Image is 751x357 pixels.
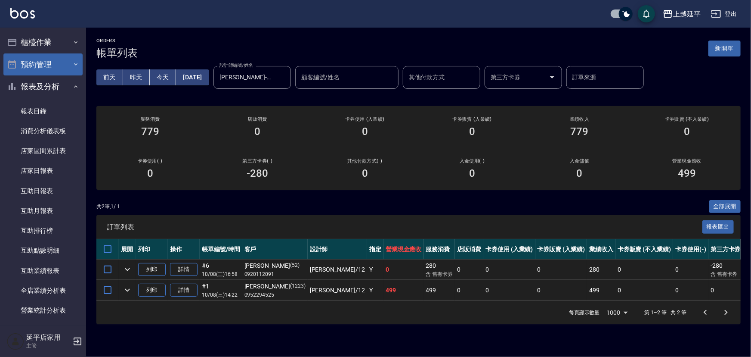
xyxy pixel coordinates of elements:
td: 0 [673,280,708,301]
h2: 業績收入 [536,116,623,122]
h3: 779 [571,125,589,138]
th: 卡券使用 (入業績) [483,239,535,260]
td: Y [367,280,383,301]
th: 服務消費 [424,239,455,260]
td: 0 [708,280,750,301]
td: 0 [383,260,424,280]
a: 新開單 [708,44,741,52]
a: 詳情 [170,284,198,297]
td: [PERSON_NAME] /12 [308,260,367,280]
td: 0 [615,260,673,280]
button: 全部展開 [709,200,741,213]
h3: 0 [469,167,475,179]
td: -280 [708,260,750,280]
h2: 店販消費 [214,116,301,122]
th: 卡券販賣 (不入業績) [615,239,673,260]
th: 卡券販賣 (入業績) [535,239,587,260]
th: 帳單編號/時間 [200,239,242,260]
button: 預約管理 [3,53,83,76]
td: #1 [200,280,242,301]
label: 設計師編號/姓名 [219,62,253,69]
td: Y [367,260,383,280]
p: 0952294525 [244,291,306,299]
div: 1000 [603,301,631,324]
p: 0920112091 [244,270,306,278]
h2: 營業現金應收 [644,158,731,164]
button: expand row [121,284,134,297]
th: 展開 [119,239,136,260]
h3: 服務消費 [107,116,194,122]
h2: 入金使用(-) [429,158,516,164]
a: 店家區間累計表 [3,141,83,161]
h3: 0 [577,167,583,179]
td: 280 [587,260,615,280]
h2: 其他付款方式(-) [321,158,408,164]
p: 10/08 (三) 16:58 [202,270,240,278]
a: 互助月報表 [3,201,83,221]
p: (52) [290,261,300,270]
button: save [638,5,655,22]
button: 新開單 [708,41,741,56]
td: 280 [424,260,455,280]
div: [PERSON_NAME] [244,261,306,270]
button: 列印 [138,263,166,276]
span: 訂單列表 [107,223,702,232]
td: 0 [455,280,483,301]
p: 含 舊有卡券 [426,270,453,278]
th: 操作 [168,239,200,260]
a: 全店業績分析表 [3,281,83,301]
button: 報表匯出 [702,220,734,234]
h3: 帳單列表 [96,47,138,59]
a: 互助日報表 [3,181,83,201]
a: 消費分析儀表板 [3,121,83,141]
p: 含 舊有卡券 [711,270,748,278]
h2: 卡券使用 (入業績) [321,116,408,122]
h3: 0 [469,125,475,138]
a: 店家日報表 [3,161,83,181]
a: 營業統計分析表 [3,301,83,320]
td: 0 [535,260,587,280]
h3: -280 [247,167,268,179]
h2: 第三方卡券(-) [214,158,301,164]
button: 登出 [708,6,741,22]
td: 499 [424,280,455,301]
button: 今天 [150,69,176,85]
td: 499 [383,280,424,301]
a: 營業項目月分析表 [3,320,83,340]
a: 互助排行榜 [3,221,83,241]
p: 共 2 筆, 1 / 1 [96,203,120,210]
button: 前天 [96,69,123,85]
h3: 779 [141,125,159,138]
p: 第 1–2 筆 共 2 筆 [645,309,686,316]
h2: 卡券販賣 (不入業績) [644,116,731,122]
button: 列印 [138,284,166,297]
td: 0 [455,260,483,280]
button: [DATE] [176,69,209,85]
p: 每頁顯示數量 [569,309,600,316]
img: Person [7,333,24,350]
td: 0 [483,280,535,301]
h2: 卡券販賣 (入業績) [429,116,516,122]
h3: 0 [684,125,690,138]
td: 0 [673,260,708,280]
th: 卡券使用(-) [673,239,708,260]
div: 上越延平 [673,9,701,19]
button: Open [545,70,559,84]
h2: 入金儲值 [536,158,623,164]
h3: 0 [362,167,368,179]
button: 昨天 [123,69,150,85]
td: 499 [587,280,615,301]
td: 0 [615,280,673,301]
a: 互助業績報表 [3,261,83,281]
button: 報表及分析 [3,75,83,98]
th: 營業現金應收 [383,239,424,260]
td: #6 [200,260,242,280]
a: 報表匯出 [702,222,734,231]
a: 報表目錄 [3,101,83,121]
th: 指定 [367,239,383,260]
td: 0 [535,280,587,301]
button: 櫃檯作業 [3,31,83,53]
h3: 0 [362,125,368,138]
h3: 499 [678,167,696,179]
h2: 卡券使用(-) [107,158,194,164]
